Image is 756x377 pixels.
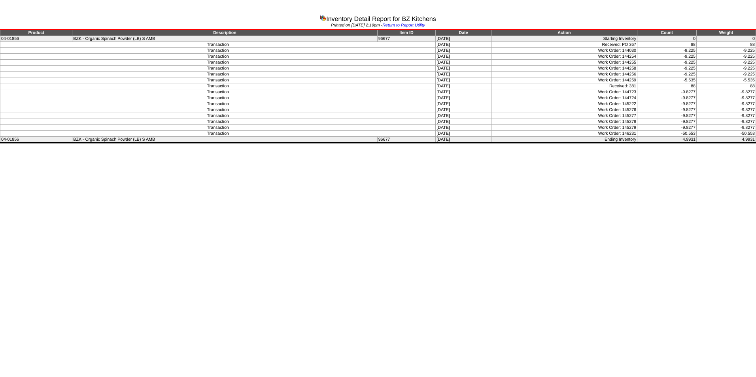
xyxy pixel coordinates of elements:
[637,89,697,95] td: -9.8277
[696,54,756,60] td: -9.225
[491,119,637,125] td: Work Order: 145278
[0,137,72,143] td: 04-01856
[436,72,491,77] td: [DATE]
[0,72,436,77] td: Transaction
[637,48,697,54] td: -9.225
[491,137,637,143] td: Ending Inventory
[377,137,436,143] td: 96677
[637,60,697,66] td: -9.225
[696,131,756,137] td: -50.553
[696,137,756,143] td: 4.9931
[0,66,436,72] td: Transaction
[436,83,491,89] td: [DATE]
[637,42,697,48] td: 88
[696,125,756,131] td: -9.8277
[436,125,491,131] td: [DATE]
[436,54,491,60] td: [DATE]
[491,36,637,42] td: Starting Inventory
[436,48,491,54] td: [DATE]
[0,119,436,125] td: Transaction
[696,60,756,66] td: -9.225
[0,95,436,101] td: Transaction
[696,48,756,54] td: -9.225
[436,107,491,113] td: [DATE]
[696,101,756,107] td: -9.8277
[637,83,697,89] td: 88
[637,125,697,131] td: -9.8277
[696,66,756,72] td: -9.225
[0,83,436,89] td: Transaction
[436,60,491,66] td: [DATE]
[72,137,377,143] td: BZK - Organic Spinach Powder (LB) S AMB
[696,77,756,83] td: -5.535
[637,107,697,113] td: -9.8277
[491,54,637,60] td: Work Order: 144254
[0,42,436,48] td: Transaction
[491,42,637,48] td: Received: PO 367
[436,119,491,125] td: [DATE]
[436,30,491,36] td: Date
[637,54,697,60] td: -9.225
[0,77,436,83] td: Transaction
[491,113,637,119] td: Work Order: 145277
[696,95,756,101] td: -9.8277
[0,36,72,42] td: 04-01856
[436,66,491,72] td: [DATE]
[696,83,756,89] td: 88
[696,72,756,77] td: -9.225
[637,95,697,101] td: -9.8277
[491,101,637,107] td: Work Order: 145222
[491,60,637,66] td: Work Order: 144255
[0,89,436,95] td: Transaction
[491,83,637,89] td: Received: 381
[491,72,637,77] td: Work Order: 144256
[0,48,436,54] td: Transaction
[696,119,756,125] td: -9.8277
[696,36,756,42] td: 0
[436,131,491,137] td: [DATE]
[637,101,697,107] td: -9.8277
[0,60,436,66] td: Transaction
[436,101,491,107] td: [DATE]
[377,36,436,42] td: 96677
[491,131,637,137] td: Work Order: 146231
[436,137,491,143] td: [DATE]
[0,54,436,60] td: Transaction
[436,36,491,42] td: [DATE]
[637,72,697,77] td: -9.225
[637,36,697,42] td: 0
[491,30,637,36] td: Action
[436,113,491,119] td: [DATE]
[491,107,637,113] td: Work Order: 145276
[491,125,637,131] td: Work Order: 145279
[696,89,756,95] td: -9.8277
[637,30,697,36] td: Count
[0,113,436,119] td: Transaction
[0,125,436,131] td: Transaction
[0,107,436,113] td: Transaction
[377,30,436,36] td: Item ID
[637,77,697,83] td: -5.535
[637,119,697,125] td: -9.8277
[0,30,72,36] td: Product
[637,137,697,143] td: 4.9931
[436,42,491,48] td: [DATE]
[696,42,756,48] td: 88
[491,89,637,95] td: Work Order: 144723
[696,107,756,113] td: -9.8277
[320,15,326,21] img: graph.gif
[637,66,697,72] td: -9.225
[491,66,637,72] td: Work Order: 144258
[696,30,756,36] td: Weight
[637,113,697,119] td: -9.8277
[491,95,637,101] td: Work Order: 144724
[382,23,425,28] a: Return to Report Utility
[491,48,637,54] td: Work Order: 144030
[696,113,756,119] td: -9.8277
[436,89,491,95] td: [DATE]
[72,30,377,36] td: Description
[436,77,491,83] td: [DATE]
[0,131,436,137] td: Transaction
[491,77,637,83] td: Work Order: 144259
[72,36,377,42] td: BZK - Organic Spinach Powder (LB) S AMB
